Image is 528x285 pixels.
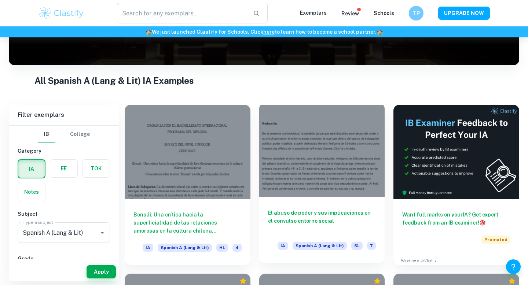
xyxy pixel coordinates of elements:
h6: We just launched Clastify for Schools. Click to learn how to become a school partner. [1,28,527,36]
span: HL [216,244,228,252]
h6: Filter exemplars [9,105,119,125]
h1: All Spanish A (Lang & Lit) IA Examples [34,74,494,87]
span: 🏫 [146,29,152,35]
button: College [70,126,90,143]
a: Bonsái: Una crítica hacia la superficialidad de las relaciones amorosas en la cultura chilena pos... [125,105,250,265]
button: Help and Feedback [506,259,521,274]
a: here [263,29,275,35]
input: Search for any exemplars... [117,3,247,23]
h6: Bonsái: Una crítica hacia la superficialidad de las relaciones amorosas en la cultura chilena pos... [133,211,242,235]
button: IB [38,126,55,143]
button: Open [97,227,107,238]
button: IA [18,160,45,178]
span: 🏫 [377,29,383,35]
span: IA [278,242,288,250]
p: Review [341,10,359,18]
span: Promoted [481,236,510,244]
button: Apply [87,265,116,278]
div: Premium [374,277,381,285]
a: Want full marks on yourIA? Get expert feedback from an IB examiner!PromotedAdvertise with Clastify [393,105,519,265]
h6: TP [412,9,421,17]
h6: Want full marks on your IA ? Get expert feedback from an IB examiner! [402,211,510,227]
h6: Category [18,147,110,155]
span: Spanish A (Lang & Lit) [158,244,212,252]
h6: El abuso de poder y sus implicaciones en el convulso entorno social [268,209,376,233]
button: TP [409,6,423,21]
a: El abuso de poder y sus implicaciones en el convulso entorno socialIASpanish A (Lang & Lit)SL7 [259,105,385,265]
a: Schools [374,10,394,16]
span: Spanish A (Lang & Lit) [293,242,347,250]
h6: Subject [18,210,110,218]
div: Filter type choice [38,126,90,143]
p: Exemplars [300,9,327,17]
button: UPGRADE NOW [438,7,490,20]
span: 🎯 [479,220,485,226]
img: Clastify logo [38,6,85,21]
img: Thumbnail [393,105,519,199]
div: Premium [508,277,516,285]
h6: Grade [18,255,110,263]
span: 7 [367,242,376,250]
span: SL [351,242,363,250]
div: Premium [239,277,247,285]
span: IA [143,244,153,252]
a: Advertise with Clastify [401,258,436,263]
span: 4 [232,244,242,252]
label: Type a subject [23,219,53,225]
button: Notes [18,183,45,201]
button: TOK [82,160,110,177]
button: EE [50,160,77,177]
